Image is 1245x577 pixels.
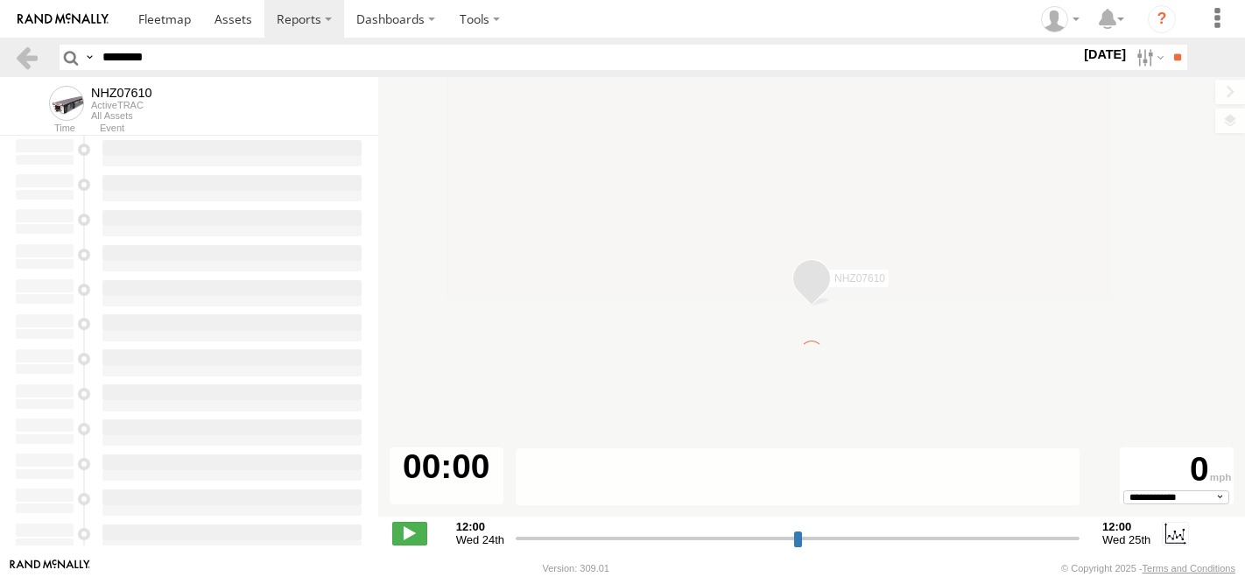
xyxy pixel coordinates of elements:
[91,86,152,100] div: NHZ07610 - View Asset History
[14,124,75,133] div: Time
[1061,563,1235,573] div: © Copyright 2025 -
[91,100,152,110] div: ActiveTRAC
[91,110,152,121] div: All Assets
[1122,450,1231,490] div: 0
[1143,563,1235,573] a: Terms and Conditions
[1148,5,1176,33] i: ?
[1102,533,1150,546] span: Wed 25th
[18,13,109,25] img: rand-logo.svg
[1129,45,1167,70] label: Search Filter Options
[543,563,609,573] div: Version: 309.01
[456,533,504,546] span: Wed 24th
[10,559,90,577] a: Visit our Website
[392,522,427,545] label: Play/Stop
[456,520,504,533] strong: 12:00
[1102,520,1150,533] strong: 12:00
[1080,45,1129,64] label: [DATE]
[82,45,96,70] label: Search Query
[14,45,39,70] a: Back to previous Page
[100,124,378,133] div: Event
[1035,6,1086,32] div: Zulema McIntosch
